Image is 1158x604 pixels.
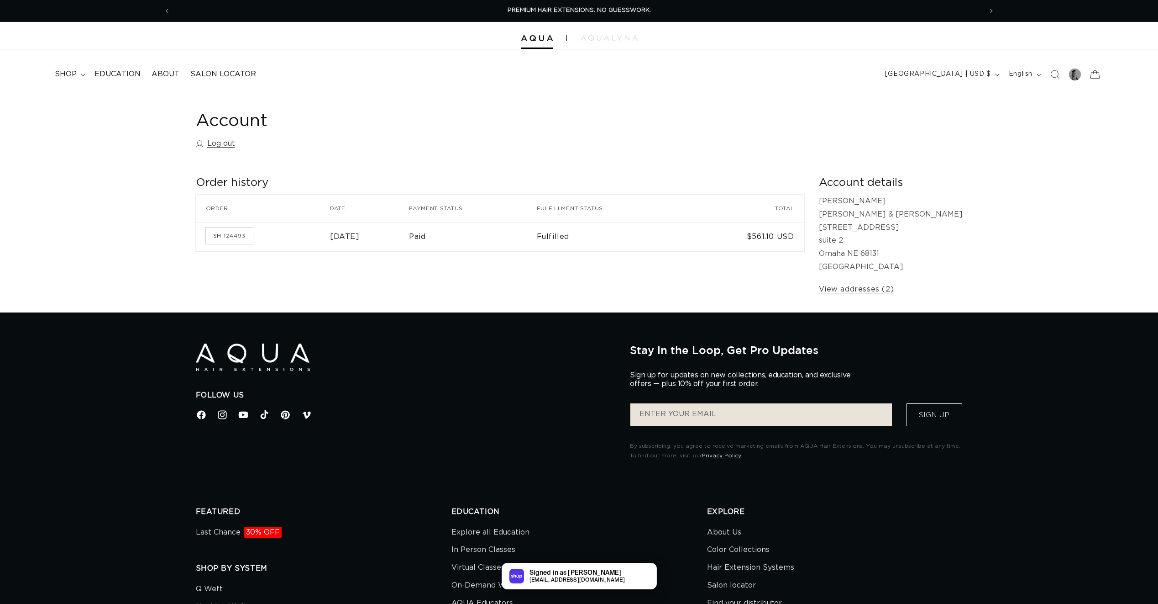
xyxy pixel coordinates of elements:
[330,195,409,222] th: Date
[196,344,310,371] img: Aqua Hair Extensions
[196,507,451,517] h2: FEATURED
[689,222,804,251] td: $561.10 USD
[49,64,89,85] summary: shop
[451,526,529,541] a: Explore all Education
[981,2,1001,20] button: Next announcement
[707,526,741,541] a: About Us
[451,559,505,577] a: Virtual Classes
[190,69,256,79] span: Salon Locator
[146,64,185,85] a: About
[707,559,794,577] a: Hair Extension Systems
[906,403,962,426] button: Sign Up
[409,222,536,251] td: Paid
[630,371,858,388] p: Sign up for updates on new collections, education, and exclusive offers — plus 10% off your first...
[196,391,617,400] h2: Follow Us
[1009,69,1032,79] span: English
[196,137,235,150] a: Log out
[152,69,179,79] span: About
[196,583,223,598] a: Q Weft
[185,64,262,85] a: Salon Locator
[521,35,553,42] img: Aqua Hair Extensions
[707,507,963,517] h2: EXPLORE
[630,403,891,426] input: ENTER YOUR EMAIL
[206,228,253,244] a: Order number SH-124493
[94,69,141,79] span: Education
[581,35,638,41] img: aqualyna.com
[630,344,962,356] h2: Stay in the Loop, Get Pro Updates
[537,195,690,222] th: Fulfillment status
[409,195,536,222] th: Payment status
[196,195,330,222] th: Order
[451,541,515,559] a: In Person Classes
[819,176,963,190] h2: Account details
[537,222,690,251] td: Fulfilled
[330,233,360,240] time: [DATE]
[689,195,804,222] th: Total
[244,527,282,538] span: 30% OFF
[196,526,282,541] a: Last Chance30% OFF
[451,507,707,517] h2: EDUCATION
[702,453,741,458] a: Privacy Policy
[1003,66,1045,83] button: English
[630,441,962,461] p: By subscribing, you agree to receive marketing emails from AQUA Hair Extensions. You may unsubscr...
[89,64,146,85] a: Education
[885,69,991,79] span: [GEOGRAPHIC_DATA] | USD $
[55,69,77,79] span: shop
[1045,64,1065,85] summary: Search
[196,110,963,132] h1: Account
[707,541,770,559] a: Color Collections
[196,176,804,190] h2: Order history
[508,7,651,13] span: PREMIUM HAIR EXTENSIONS. NO GUESSWORK.
[157,2,177,20] button: Previous announcement
[819,283,894,296] a: View addresses (2)
[819,195,963,274] p: [PERSON_NAME] [PERSON_NAME] & [PERSON_NAME] [STREET_ADDRESS] suite 2 Omaha NE 68131 [GEOGRAPHIC_D...
[880,66,1003,83] button: [GEOGRAPHIC_DATA] | USD $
